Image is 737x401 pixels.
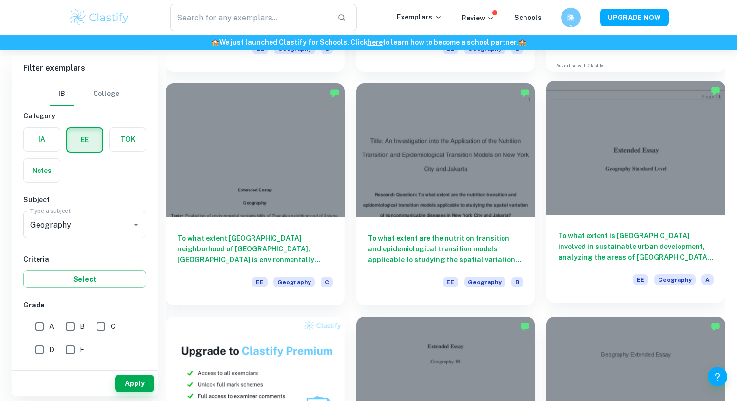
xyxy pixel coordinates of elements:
[701,274,714,285] span: A
[23,300,146,310] h6: Grade
[110,128,146,151] button: TOK
[273,277,315,287] span: Geography
[397,12,442,22] p: Exemplars
[565,12,577,23] h6: 隆う
[2,37,735,48] h6: We just launched Clastify for Schools. Click to learn how to become a school partner.
[330,88,340,98] img: Marked
[356,83,535,305] a: To what extent are the nutrition transition and epidemiological transition models applicable to s...
[166,83,345,305] a: To what extent [GEOGRAPHIC_DATA] neighborhood of [GEOGRAPHIC_DATA], [GEOGRAPHIC_DATA] is environm...
[80,321,85,332] span: B
[518,38,526,46] span: 🏫
[23,254,146,265] h6: Criteria
[23,194,146,205] h6: Subject
[12,55,158,82] h6: Filter exemplars
[711,86,720,95] img: Marked
[50,82,74,106] button: IB
[111,321,116,332] span: C
[321,277,333,287] span: C
[520,88,530,98] img: Marked
[368,38,383,46] a: here
[211,38,219,46] span: 🏫
[443,277,458,287] span: EE
[30,207,71,215] label: Type a subject
[462,13,495,23] p: Review
[23,111,146,121] h6: Category
[49,321,54,332] span: A
[464,277,505,287] span: Geography
[24,128,60,151] button: IA
[50,82,119,106] div: Filter type choice
[177,233,333,265] h6: To what extent [GEOGRAPHIC_DATA] neighborhood of [GEOGRAPHIC_DATA], [GEOGRAPHIC_DATA] is environm...
[558,230,714,263] h6: To what extent is [GEOGRAPHIC_DATA] involved in sustainable urban development, analyzing the area...
[520,322,530,331] img: Marked
[24,159,60,182] button: Notes
[252,277,268,287] span: EE
[129,218,143,231] button: Open
[511,277,523,287] span: B
[708,367,727,386] button: Help and Feedback
[556,62,603,69] a: Advertise with Clastify
[546,83,725,305] a: To what extent is [GEOGRAPHIC_DATA] involved in sustainable urban development, analyzing the area...
[93,82,119,106] button: College
[115,375,154,392] button: Apply
[711,322,720,331] img: Marked
[654,274,696,285] span: Geography
[170,4,330,31] input: Search for any exemplars...
[514,14,542,21] a: Schools
[68,8,130,27] img: Clastify logo
[80,344,84,355] span: E
[368,233,524,265] h6: To what extent are the nutrition transition and epidemiological transition models applicable to s...
[23,270,146,288] button: Select
[600,9,669,26] button: UPGRADE NOW
[633,274,648,285] span: EE
[49,344,54,355] span: D
[561,8,581,27] button: 隆う
[67,128,102,152] button: EE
